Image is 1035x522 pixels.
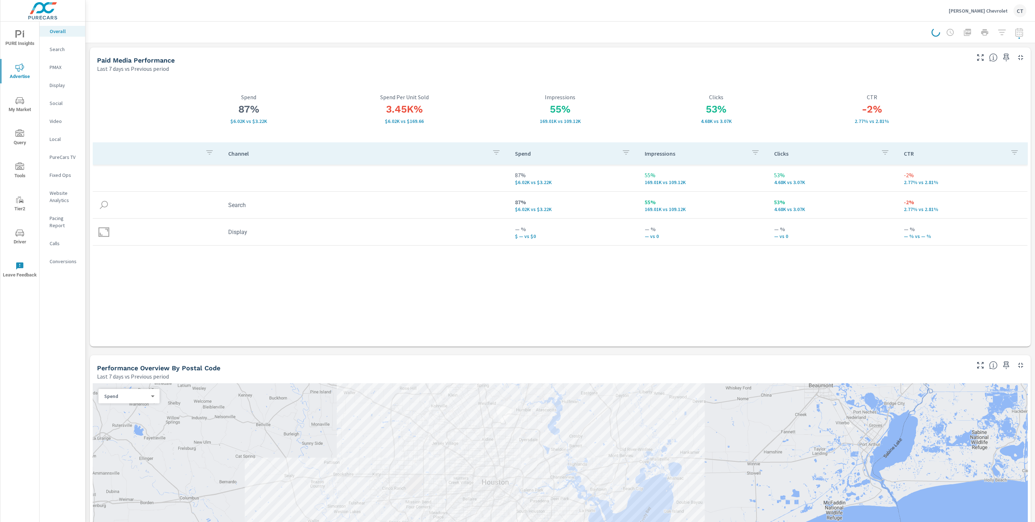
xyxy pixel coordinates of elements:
button: Minimize Widget [1015,360,1026,371]
td: Display [222,223,510,241]
p: Spend Per Unit Sold [327,94,483,100]
p: CTR [794,94,950,100]
div: Spend [98,393,154,400]
img: icon-search.svg [98,200,109,210]
p: Last 7 days vs Previous period [97,64,169,73]
p: $6,023.96 vs $169.66 [327,118,483,124]
div: nav menu [0,22,39,286]
p: 55% [645,198,763,206]
div: PureCars TV [40,152,85,162]
h3: 87% [171,103,327,115]
span: Leave Feedback [3,262,37,279]
div: Conversions [40,256,85,267]
div: Search [40,44,85,55]
div: Pacing Report [40,213,85,231]
span: Tier2 [3,196,37,213]
p: Social [50,100,79,107]
div: Display [40,80,85,91]
h3: 3.45K% [327,103,483,115]
button: Make Fullscreen [975,52,986,63]
p: -2% [904,171,1022,179]
p: Conversions [50,258,79,265]
p: Video [50,118,79,125]
div: Social [40,98,85,109]
p: Clicks [774,150,875,157]
img: icon-display.svg [98,226,109,237]
button: Minimize Widget [1015,52,1026,63]
p: PMAX [50,64,79,71]
p: Display [50,82,79,89]
span: Tools [3,162,37,180]
p: Clicks [638,94,794,100]
p: — vs 0 [774,233,892,239]
p: 87% [515,171,633,179]
p: Pacing Report [50,215,79,229]
p: Spend [171,94,327,100]
p: 2.77% vs 2.81% [904,179,1022,185]
p: Spend [515,150,616,157]
p: 169,009 vs 109,117 [645,179,763,185]
p: — % [904,225,1022,233]
p: Spend [104,393,148,399]
h5: Paid Media Performance [97,56,175,64]
p: 55% [645,171,763,179]
p: Last 7 days vs Previous period [97,372,169,381]
p: [PERSON_NAME] Chevrolet [949,8,1008,14]
p: CTR [904,150,1005,157]
h3: 55% [482,103,638,115]
p: PureCars TV [50,154,79,161]
h3: -2% [794,103,950,115]
span: My Market [3,96,37,114]
p: 53% [774,198,892,206]
p: 87% [515,198,633,206]
div: Overall [40,26,85,37]
p: — % [774,225,892,233]
td: Search [222,196,510,214]
div: CT [1013,4,1026,17]
p: Impressions [482,94,638,100]
div: Fixed Ops [40,170,85,180]
span: Save this to your personalized report [1000,360,1012,371]
span: Understand performance data by postal code. Individual postal codes can be selected and expanded ... [989,361,998,370]
p: $6,024 vs $3,224 [171,118,327,124]
span: Understand performance metrics over the selected time range. [989,53,998,62]
div: Website Analytics [40,188,85,206]
p: 4,679 vs 3,068 [638,118,794,124]
h5: Performance Overview By Postal Code [97,364,220,372]
button: Make Fullscreen [975,360,986,371]
span: Driver [3,229,37,246]
p: — % [515,225,633,233]
p: 4,679 vs 3,068 [774,206,892,212]
div: Local [40,134,85,145]
div: PMAX [40,62,85,73]
p: Website Analytics [50,189,79,204]
span: Query [3,129,37,147]
span: PURE Insights [3,30,37,48]
p: -2% [904,198,1022,206]
p: 169,009 vs 109,117 [645,206,763,212]
div: Calls [40,238,85,249]
p: $6,024 vs $3,224 [515,179,633,185]
p: Overall [50,28,79,35]
p: 169,009 vs 109,117 [482,118,638,124]
p: 4,679 vs 3,068 [774,179,892,185]
div: Video [40,116,85,127]
p: Search [50,46,79,53]
p: 2.77% vs 2.81% [904,206,1022,212]
p: 53% [774,171,892,179]
p: Local [50,136,79,143]
p: 2.77% vs 2.81% [794,118,950,124]
p: Fixed Ops [50,171,79,179]
h3: 53% [638,103,794,115]
p: Impressions [645,150,746,157]
p: $ — vs $0 [515,233,633,239]
p: — % [645,225,763,233]
p: — vs 0 [645,233,763,239]
p: Calls [50,240,79,247]
p: — % vs — % [904,233,1022,239]
span: Advertise [3,63,37,81]
p: $6,024 vs $3,224 [515,206,633,212]
p: Channel [228,150,487,157]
